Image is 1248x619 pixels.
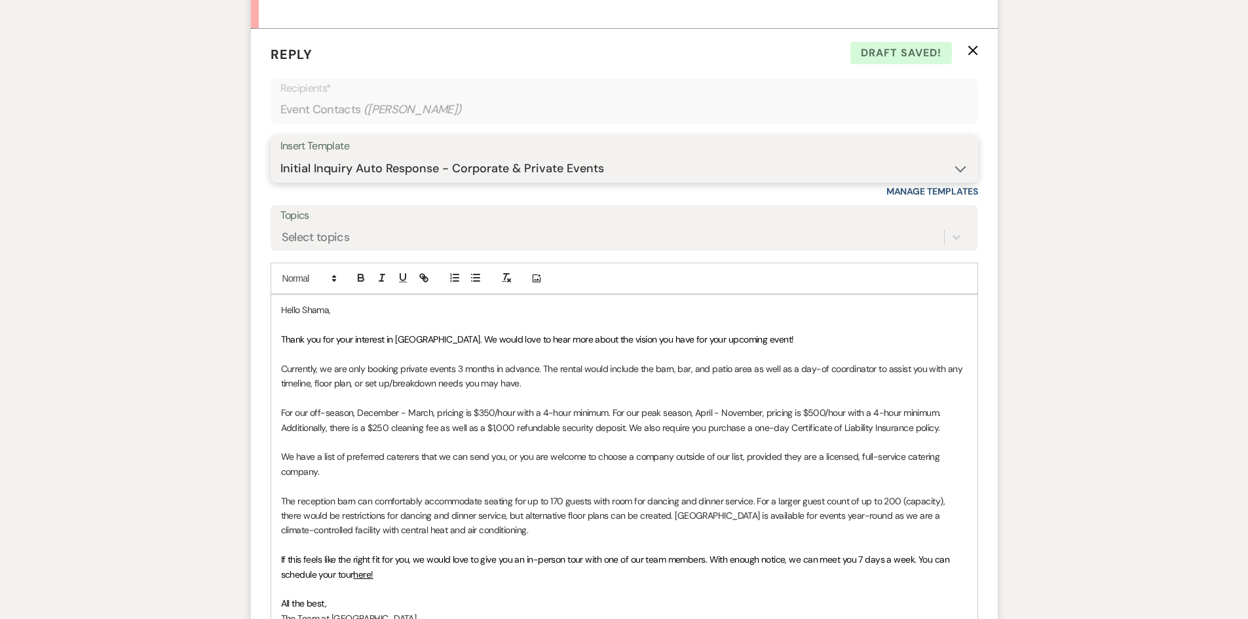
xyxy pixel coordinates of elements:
p: We have a list of preferred caterers that we can send you, or you are welcome to choose a company... [281,449,968,479]
p: For our off-season, December - March, pricing is $350/hour with a 4-hour minimum. For our peak se... [281,405,968,435]
span: Reply [271,46,312,63]
span: Draft saved! [850,42,952,64]
p: Hello Shama, [281,303,968,317]
span: ( [PERSON_NAME] ) [364,101,462,119]
p: Recipients* [280,80,968,97]
p: Currently, we are only booking private events 3 months in advance. The rental would include the b... [281,362,968,391]
label: Topics [280,206,968,225]
div: Select topics [282,229,350,246]
span: All the best, [281,597,327,609]
a: here! [353,569,373,580]
div: Event Contacts [280,97,968,122]
div: Insert Template [280,137,968,156]
a: Manage Templates [886,185,978,197]
span: Thank you for your interest in [GEOGRAPHIC_DATA]. We would love to hear more about the vision you... [281,333,794,345]
p: The reception barn can comfortably accommodate seating for up to 170 guests with room for dancing... [281,494,968,538]
span: If this feels like the right fit for you, we would love to give you an in-person tour with one of... [281,553,952,580]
